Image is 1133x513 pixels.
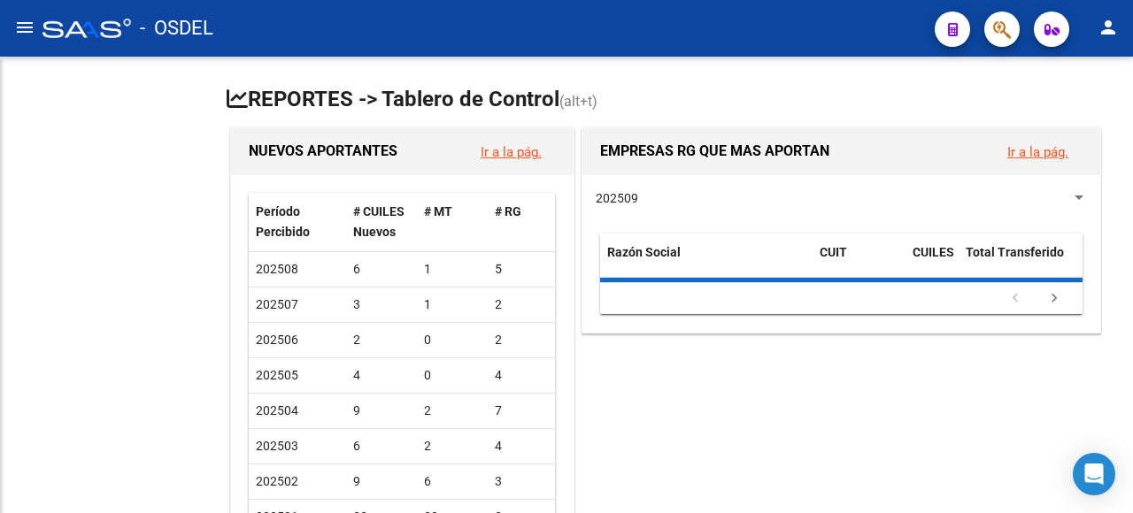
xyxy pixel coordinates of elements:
button: Ir a la pág. [993,135,1083,168]
a: Ir a la pág. [1007,144,1068,160]
mat-icon: person [1098,17,1119,38]
div: 9 [353,401,410,421]
div: 4 [495,365,551,386]
div: 0 [424,365,481,386]
span: # RG [495,204,521,218]
span: 202507 [256,297,298,311]
div: 4 [353,365,410,386]
span: CUILES [913,245,954,259]
datatable-header-cell: Total Transferido [959,234,1083,292]
div: 2 [353,330,410,350]
div: 4 [495,436,551,456]
div: 6 [353,259,410,279]
span: 202508 [256,262,298,276]
datatable-header-cell: CUIT [813,234,906,292]
div: 3 [495,471,551,492]
div: 2 [495,295,551,315]
div: 6 [353,436,410,456]
datatable-header-cell: # MT [417,193,488,251]
div: 2 [424,436,481,456]
span: (alt+t) [559,93,597,110]
h1: REPORTES -> Tablero de Control [227,85,1105,116]
span: Período Percibido [256,204,310,239]
span: Total Transferido [966,245,1064,259]
div: 5 [495,259,551,279]
span: CUIT [820,245,847,259]
span: 202503 [256,439,298,453]
datatable-header-cell: Razón Social [600,234,813,292]
div: 2 [424,401,481,421]
span: 202509 [596,191,638,205]
span: - OSDEL [140,9,213,48]
span: 202504 [256,403,298,417]
button: Ir a la pág. [466,135,556,168]
div: 2 [495,330,551,350]
datatable-header-cell: Período Percibido [249,193,346,251]
a: Ir a la pág. [481,144,542,160]
span: # MT [424,204,452,218]
span: 202506 [256,333,298,347]
span: NUEVOS APORTANTES [249,142,397,159]
a: go to next page [1037,289,1071,309]
div: 0 [424,330,481,350]
datatable-header-cell: # RG [488,193,559,251]
a: go to previous page [998,289,1032,309]
datatable-header-cell: # CUILES Nuevos [346,193,417,251]
div: 6 [424,471,481,492]
div: 9 [353,471,410,492]
datatable-header-cell: CUILES [906,234,959,292]
span: 202502 [256,474,298,488]
span: Razón Social [607,245,681,259]
div: 1 [424,295,481,315]
span: EMPRESAS RG QUE MAS APORTAN [600,142,829,159]
div: 7 [495,401,551,421]
span: # CUILES Nuevos [353,204,405,239]
div: 1 [424,259,481,279]
div: Open Intercom Messenger [1073,453,1115,495]
div: 3 [353,295,410,315]
span: 202505 [256,368,298,382]
mat-icon: menu [14,17,35,38]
